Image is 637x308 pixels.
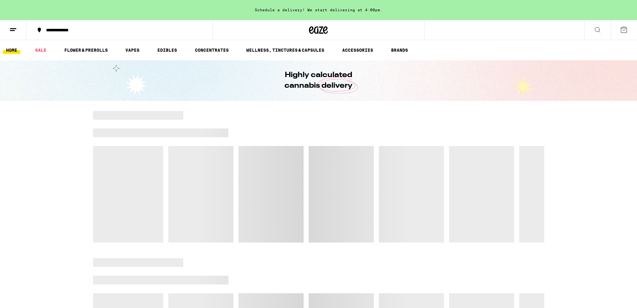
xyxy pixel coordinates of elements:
[61,46,111,54] a: FLOWER & PREROLLS
[243,46,327,54] a: WELLNESS, TINCTURES & CAPSULES
[122,46,143,54] a: VAPES
[32,46,50,54] a: SALE
[339,46,376,54] a: ACCESSORIES
[192,46,232,54] a: CONCENTRATES
[388,46,411,54] a: BRANDS
[154,46,180,54] a: EDIBLES
[267,70,370,91] h1: Highly calculated cannabis delivery
[3,46,20,54] a: HOME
